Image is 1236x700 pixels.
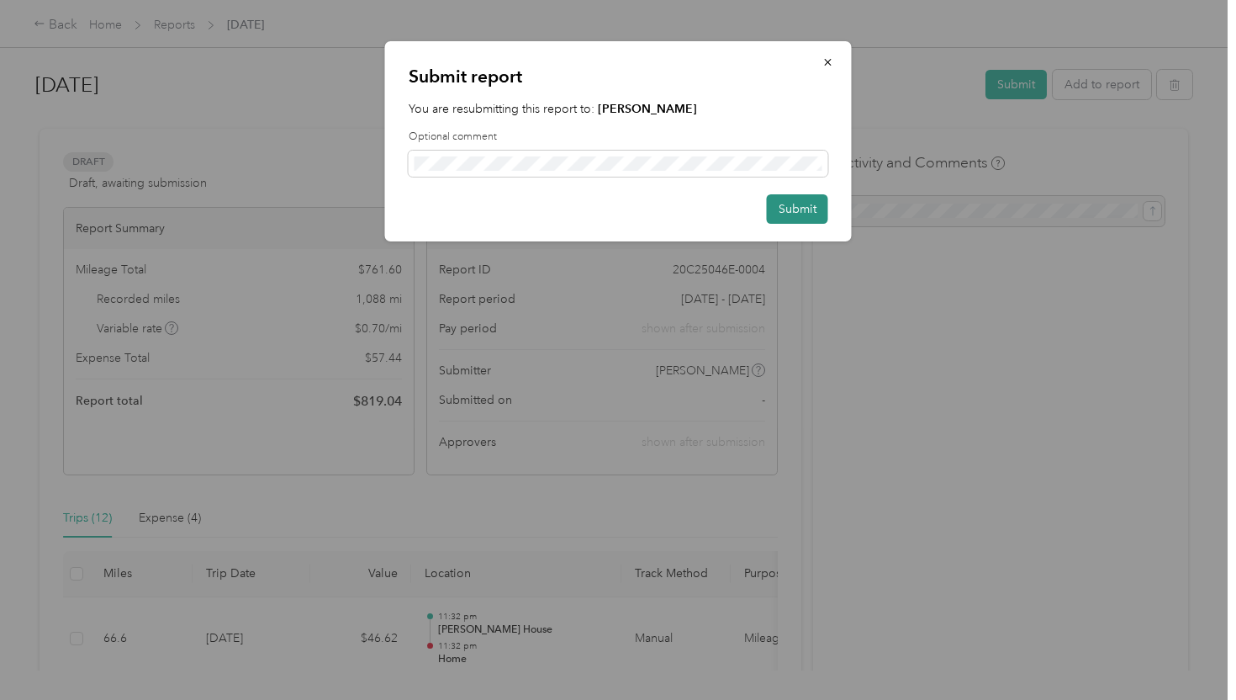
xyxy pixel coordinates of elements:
strong: [PERSON_NAME] [598,102,697,116]
p: You are resubmitting this report to: [409,100,828,118]
button: Submit [767,194,828,224]
iframe: Everlance-gr Chat Button Frame [1142,606,1236,700]
p: Submit report [409,65,828,88]
label: Optional comment [409,130,828,145]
